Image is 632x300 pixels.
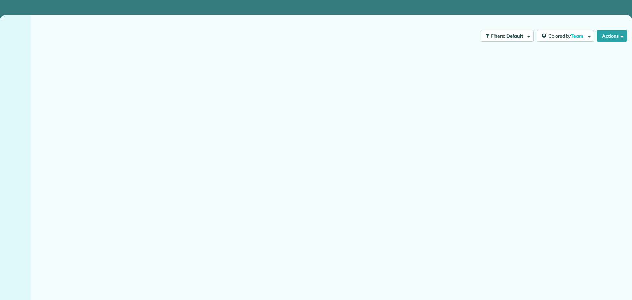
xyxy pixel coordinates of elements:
[491,33,505,39] span: Filters:
[477,30,534,42] a: Filters: Default
[506,33,524,39] span: Default
[548,33,586,39] span: Colored by
[571,33,584,39] span: Team
[481,30,534,42] button: Filters: Default
[597,30,627,42] button: Actions
[537,30,594,42] button: Colored byTeam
